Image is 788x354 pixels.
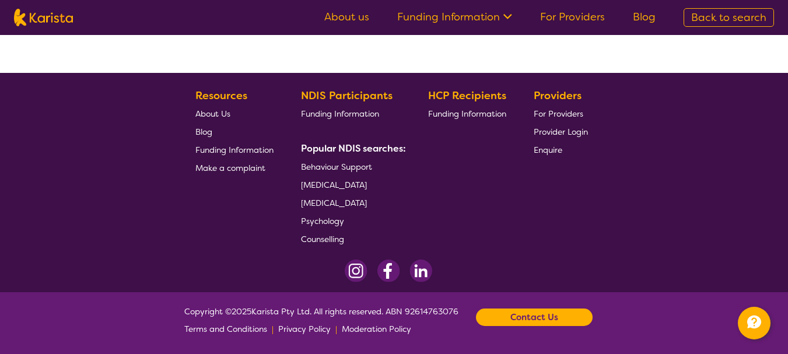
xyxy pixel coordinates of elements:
span: Back to search [691,10,766,24]
span: Blog [195,127,212,137]
b: Popular NDIS searches: [301,142,406,155]
span: Copyright © 2025 Karista Pty Ltd. All rights reserved. ABN 92614763076 [184,303,458,338]
span: Behaviour Support [301,162,372,172]
span: [MEDICAL_DATA] [301,180,367,190]
span: Privacy Policy [278,324,331,334]
img: Karista logo [14,9,73,26]
a: Behaviour Support [301,157,401,176]
span: About Us [195,108,230,119]
span: Counselling [301,234,344,244]
a: Blog [195,122,274,141]
a: For Providers [534,104,588,122]
img: Instagram [345,260,367,282]
a: Psychology [301,212,401,230]
a: Back to search [684,8,774,27]
a: Funding Information [195,141,274,159]
span: For Providers [534,108,583,119]
b: HCP Recipients [428,89,506,103]
b: Resources [195,89,247,103]
a: Funding Information [301,104,401,122]
a: Blog [633,10,656,24]
span: Funding Information [428,108,506,119]
a: For Providers [540,10,605,24]
span: Psychology [301,216,344,226]
a: [MEDICAL_DATA] [301,176,401,194]
span: Moderation Policy [342,324,411,334]
a: About Us [195,104,274,122]
span: Provider Login [534,127,588,137]
span: Funding Information [301,108,379,119]
img: LinkedIn [409,260,432,282]
a: About us [324,10,369,24]
span: [MEDICAL_DATA] [301,198,367,208]
a: Counselling [301,230,401,248]
b: Contact Us [510,309,558,326]
span: Funding Information [195,145,274,155]
span: Make a complaint [195,163,265,173]
a: Moderation Policy [342,320,411,338]
span: Enquire [534,145,562,155]
a: Make a complaint [195,159,274,177]
a: Enquire [534,141,588,159]
img: Facebook [377,260,400,282]
span: Terms and Conditions [184,324,267,334]
b: NDIS Participants [301,89,393,103]
p: | [272,320,274,338]
a: Funding Information [397,10,512,24]
a: [MEDICAL_DATA] [301,194,401,212]
a: Funding Information [428,104,506,122]
a: Privacy Policy [278,320,331,338]
a: Terms and Conditions [184,320,267,338]
button: Channel Menu [738,307,771,339]
b: Providers [534,89,582,103]
a: Provider Login [534,122,588,141]
p: | [335,320,337,338]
